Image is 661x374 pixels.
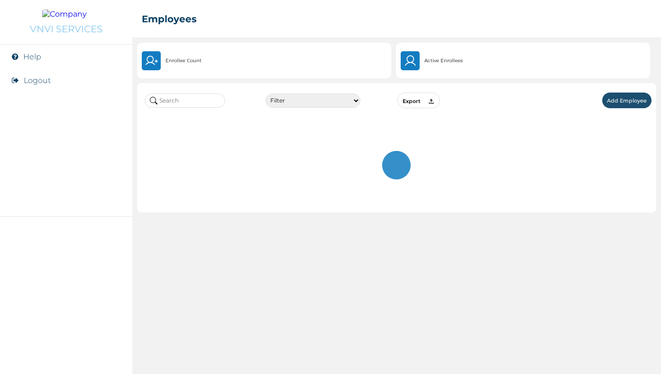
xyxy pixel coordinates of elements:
img: Company [42,9,90,19]
button: Logout [24,76,51,85]
p: VNVI SERVICES [30,23,102,35]
a: Help [23,52,41,61]
img: User.4b94733241a7e19f64acd675af8f0752.svg [404,54,417,67]
h2: Employees [142,13,197,25]
p: Active Enrollees [424,57,463,65]
img: RelianceHMO's Logo [9,350,123,365]
input: Search [145,93,225,108]
p: Enrollee Count [165,57,202,65]
button: Add Employee [602,93,652,108]
button: Export [397,93,440,108]
img: UserPlus.219544f25cf47e120833d8d8fc4c9831.svg [145,54,158,67]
